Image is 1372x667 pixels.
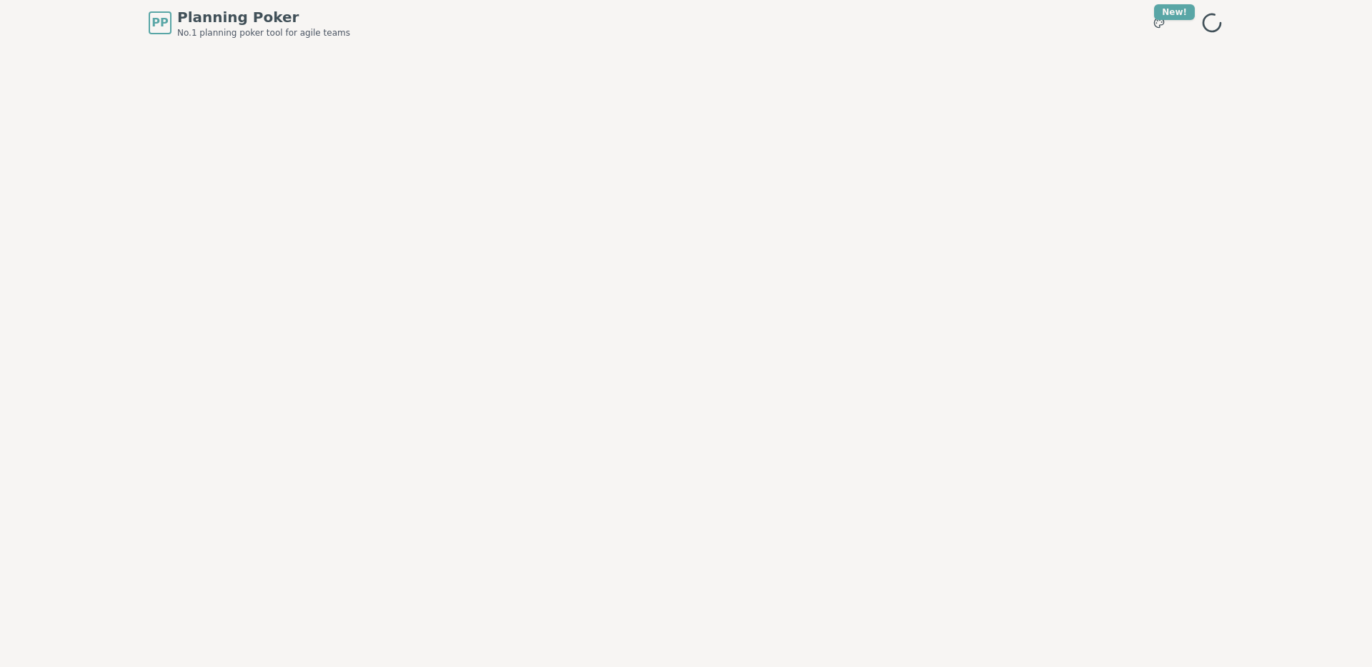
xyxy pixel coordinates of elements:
span: PP [151,14,168,31]
button: New! [1146,10,1172,36]
span: No.1 planning poker tool for agile teams [177,27,350,39]
span: Planning Poker [177,7,350,27]
div: New! [1154,4,1195,20]
a: PPPlanning PokerNo.1 planning poker tool for agile teams [149,7,350,39]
